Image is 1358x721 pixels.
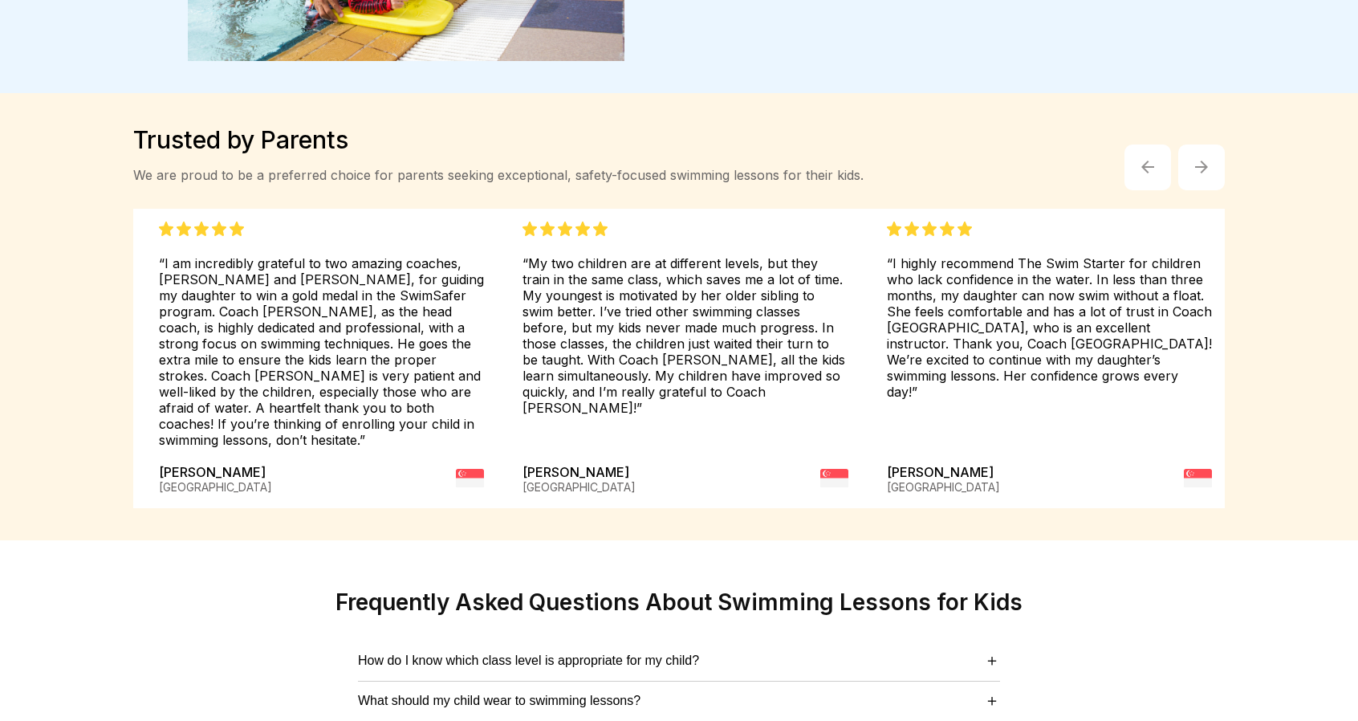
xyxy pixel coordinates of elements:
[456,464,484,492] img: flag
[133,125,864,154] h2: Trusted by Parents
[522,222,848,416] div: “My two children are at different levels, but they train in the same class, which saves me a lot ...
[1138,157,1157,177] img: Arrow
[358,690,1000,711] button: What should my child wear to swimming lessons?＋
[887,464,1000,495] div: [PERSON_NAME]
[159,222,484,448] div: “I am incredibly grateful to two amazing coaches, [PERSON_NAME] and [PERSON_NAME], for guiding my...
[1184,464,1212,492] img: flag
[887,222,972,236] img: Five Stars
[358,654,699,668] span: How do I know which class level is appropriate for my child?
[984,650,1000,671] span: ＋
[358,694,640,708] span: What should my child wear to swimming lessons?
[159,480,272,494] div: [GEOGRAPHIC_DATA]
[159,222,244,236] img: Five Stars
[887,222,1212,400] div: “I highly recommend The Swim Starter for children who lack confidence in the water. In less than ...
[984,690,1000,711] span: ＋
[358,650,1000,671] button: How do I know which class level is appropriate for my child?＋
[522,222,608,236] img: Five Stars
[1195,161,1208,173] img: Arrow
[335,589,1023,616] h2: Frequently Asked Questions About Swimming Lessons for Kids
[887,480,1000,494] div: [GEOGRAPHIC_DATA]
[522,464,636,495] div: [PERSON_NAME]
[522,480,636,494] div: [GEOGRAPHIC_DATA]
[159,464,272,495] div: [PERSON_NAME]
[133,167,864,183] div: We are proud to be a preferred choice for parents seeking exceptional, safety-focused swimming le...
[820,464,848,492] img: flag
